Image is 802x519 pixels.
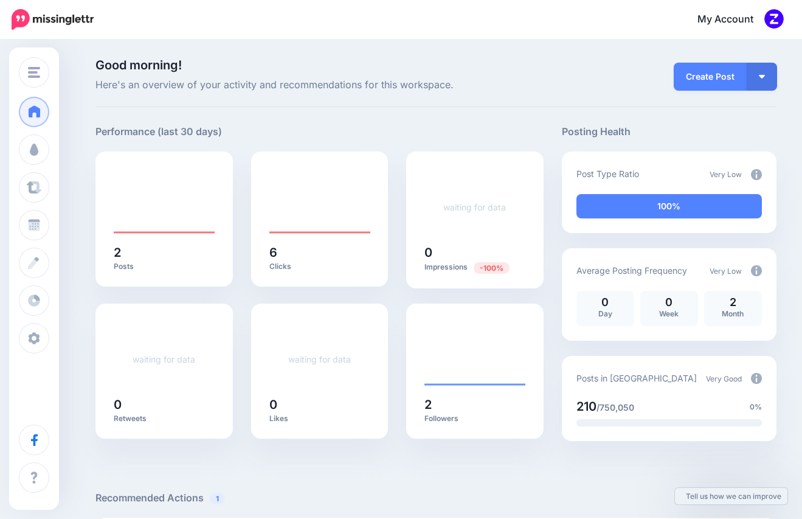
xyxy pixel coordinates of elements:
h5: Recommended Actions [95,490,776,506]
h5: 0 [424,246,525,259]
p: Followers [424,414,525,423]
a: Tell us how we can improve [675,488,787,504]
span: Here's an overview of your activity and recommendations for this workspace. [95,77,544,93]
span: /750,050 [596,402,634,413]
p: 0 [646,297,692,308]
span: 1 [210,493,225,504]
div: 100% of your posts in the last 30 days have been from Drip Campaigns [576,194,762,218]
p: Posts in [GEOGRAPHIC_DATA] [576,371,697,385]
h5: 0 [269,399,370,411]
h5: Performance (last 30 days) [95,124,222,139]
p: 2 [710,297,756,308]
img: info-circle-grey.png [751,373,762,384]
a: waiting for data [288,354,351,364]
span: Week [659,309,679,318]
p: Impressions [424,262,525,273]
span: 0% [750,401,762,413]
span: Very Good [706,374,742,383]
span: Month [722,309,744,318]
p: Post Type Ratio [576,167,639,181]
h5: 0 [114,399,215,411]
span: Day [598,309,612,318]
a: My Account [685,5,784,35]
a: Create Post [674,63,747,91]
span: Good morning! [95,58,182,72]
p: Clicks [269,262,370,271]
h5: Posting Health [562,124,776,139]
h5: 2 [114,246,215,259]
span: 210 [576,399,596,414]
img: info-circle-grey.png [751,265,762,276]
p: Average Posting Frequency [576,263,687,277]
p: Posts [114,262,215,271]
a: waiting for data [133,354,195,364]
p: Likes [269,414,370,423]
img: menu.png [28,67,40,78]
p: 0 [582,297,628,308]
img: info-circle-grey.png [751,169,762,180]
p: Retweets [114,414,215,423]
span: Very Low [710,170,742,179]
img: arrow-down-white.png [759,75,765,78]
span: Very Low [710,266,742,276]
a: waiting for data [443,202,506,212]
img: Missinglettr [12,9,94,30]
h5: 6 [269,246,370,259]
span: Previous period: 5 [474,262,510,274]
h5: 2 [424,399,525,411]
